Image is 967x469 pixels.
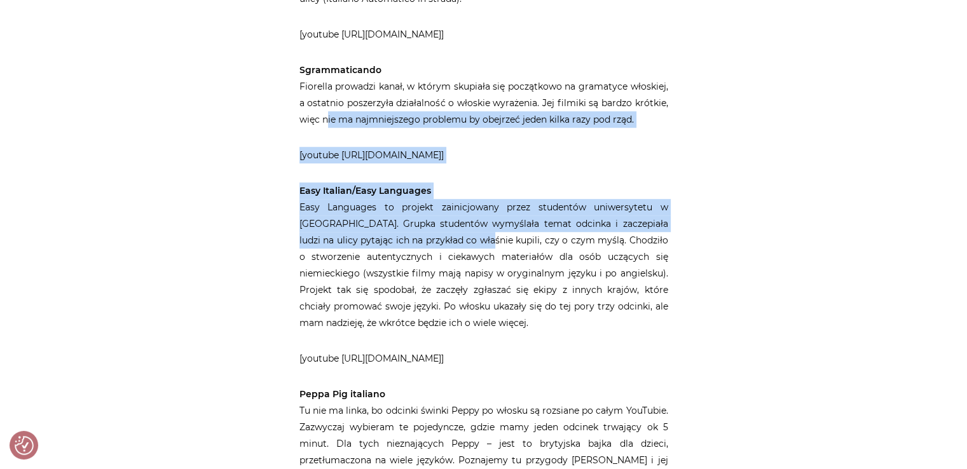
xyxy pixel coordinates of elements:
[299,185,431,196] strong: Easy Italian/Easy Languages
[15,436,34,455] img: Revisit consent button
[299,388,385,400] strong: Peppa Pig italiano
[299,350,668,367] p: [youtube [URL][DOMAIN_NAME]]
[15,436,34,455] button: Preferencje co do zgód
[299,62,668,128] p: Fiorella prowadzi kanał, w którym skupiała się początkowo na gramatyce włoskiej, a ostatnio posze...
[299,182,668,331] p: Easy Languages to projekt zainicjowany przez studentów uniwersytetu w [GEOGRAPHIC_DATA]. Grupka s...
[299,147,668,163] p: [youtube [URL][DOMAIN_NAME]]
[299,64,381,76] strong: Sgrammaticando
[299,26,668,43] p: [youtube [URL][DOMAIN_NAME]]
